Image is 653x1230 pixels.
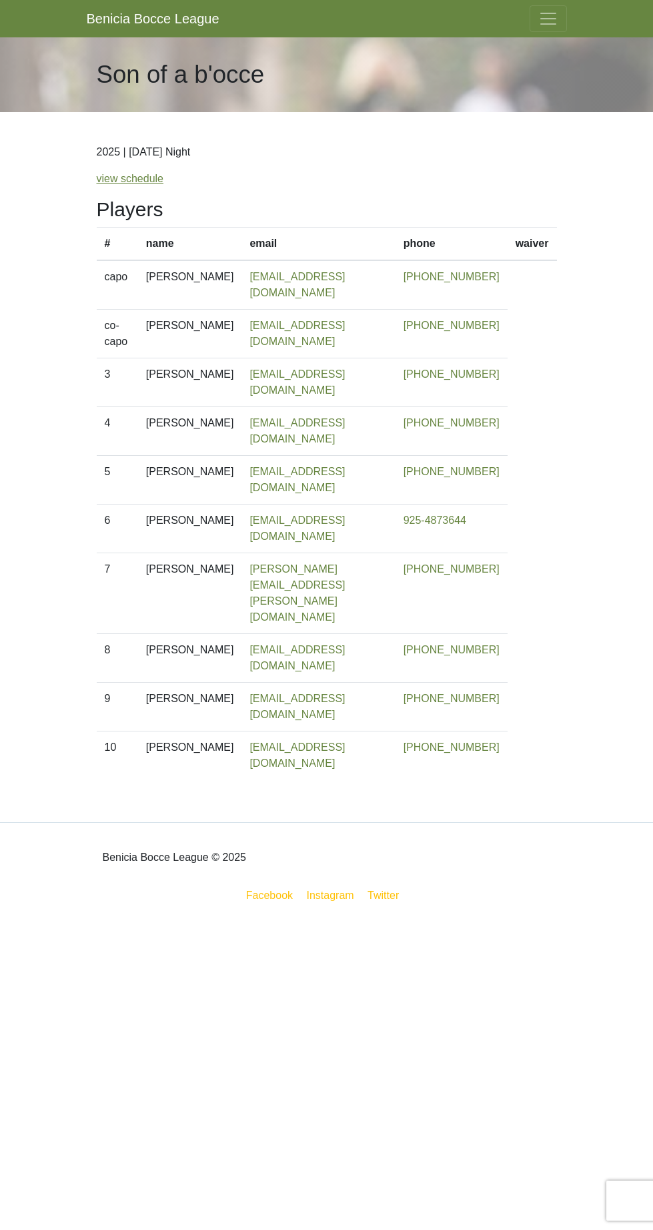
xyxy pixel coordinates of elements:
[97,228,138,261] th: #
[97,683,138,731] td: 9
[404,693,500,704] a: [PHONE_NUMBER]
[249,515,345,542] a: [EMAIL_ADDRESS][DOMAIN_NAME]
[138,310,242,358] td: [PERSON_NAME]
[249,466,345,493] a: [EMAIL_ADDRESS][DOMAIN_NAME]
[138,407,242,456] td: [PERSON_NAME]
[87,834,567,882] div: Benicia Bocce League © 2025
[404,271,500,282] a: [PHONE_NUMBER]
[249,320,345,347] a: [EMAIL_ADDRESS][DOMAIN_NAME]
[97,456,138,505] td: 5
[138,683,242,731] td: [PERSON_NAME]
[97,60,265,89] h1: Son of a b'occe
[249,368,345,396] a: [EMAIL_ADDRESS][DOMAIN_NAME]
[404,320,500,331] a: [PHONE_NUMBER]
[249,563,345,623] a: [PERSON_NAME][EMAIL_ADDRESS][PERSON_NAME][DOMAIN_NAME]
[249,644,345,671] a: [EMAIL_ADDRESS][DOMAIN_NAME]
[530,5,567,32] button: Toggle navigation
[249,271,345,298] a: [EMAIL_ADDRESS][DOMAIN_NAME]
[241,228,395,261] th: email
[97,731,138,780] td: 10
[138,731,242,780] td: [PERSON_NAME]
[97,634,138,683] td: 8
[404,563,500,575] a: [PHONE_NUMBER]
[404,644,500,655] a: [PHONE_NUMBER]
[138,553,242,634] td: [PERSON_NAME]
[138,228,242,261] th: name
[138,358,242,407] td: [PERSON_NAME]
[97,505,138,553] td: 6
[243,887,295,904] a: Facebook
[97,407,138,456] td: 4
[249,741,345,769] a: [EMAIL_ADDRESS][DOMAIN_NAME]
[365,887,410,904] a: Twitter
[138,634,242,683] td: [PERSON_NAME]
[404,417,500,428] a: [PHONE_NUMBER]
[404,515,466,526] a: 925-4873644
[404,368,500,380] a: [PHONE_NUMBER]
[97,260,138,310] td: capo
[396,228,508,261] th: phone
[97,173,164,184] a: view schedule
[97,198,557,222] h2: Players
[87,5,219,32] a: Benicia Bocce League
[304,887,357,904] a: Instagram
[508,228,557,261] th: waiver
[97,144,557,160] p: 2025 | [DATE] Night
[249,417,345,444] a: [EMAIL_ADDRESS][DOMAIN_NAME]
[97,358,138,407] td: 3
[138,260,242,310] td: [PERSON_NAME]
[97,310,138,358] td: co-capo
[404,466,500,477] a: [PHONE_NUMBER]
[138,456,242,505] td: [PERSON_NAME]
[97,553,138,634] td: 7
[404,741,500,753] a: [PHONE_NUMBER]
[138,505,242,553] td: [PERSON_NAME]
[249,693,345,720] a: [EMAIL_ADDRESS][DOMAIN_NAME]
